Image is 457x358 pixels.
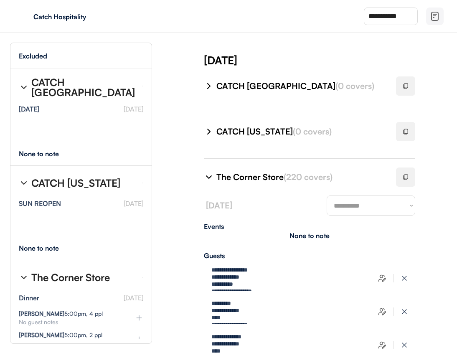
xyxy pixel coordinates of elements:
div: CATCH [GEOGRAPHIC_DATA] [216,80,386,92]
img: users-edit.svg [378,307,386,316]
strong: [PERSON_NAME] [19,310,64,317]
div: The Corner Store [31,272,110,282]
div: Events [204,223,415,230]
img: chevron-right%20%281%29.svg [19,82,29,92]
strong: [PERSON_NAME] [19,331,64,338]
div: Dinner [19,295,39,301]
img: chevron-right%20%281%29.svg [19,178,29,188]
font: [DATE] [206,200,232,211]
img: x-close%20%283%29.svg [400,274,409,282]
div: None to note [289,232,330,239]
font: [DATE] [124,199,143,208]
img: users-edit.svg [378,341,386,349]
div: None to note [19,150,74,157]
font: [DATE] [124,294,143,302]
img: yH5BAEAAAAALAAAAAABAAEAAAIBRAA7 [17,10,30,23]
font: (0 covers) [335,81,374,91]
img: x-close%20%283%29.svg [400,307,409,316]
div: Guests [204,252,415,259]
img: file-02.svg [430,11,440,21]
font: [DATE] [124,105,143,113]
img: chevron-right%20%281%29.svg [204,172,214,182]
font: (220 covers) [284,172,333,182]
div: CATCH [US_STATE] [216,126,386,137]
img: x-close%20%283%29.svg [400,341,409,349]
div: 5:00pm, 4 ppl [19,311,103,317]
img: chevron-right%20%281%29.svg [204,127,214,137]
div: CATCH [GEOGRAPHIC_DATA] [31,77,136,97]
div: [DATE] [19,106,39,112]
img: chevron-right%20%281%29.svg [204,81,214,91]
div: Catch Hospitality [33,13,139,20]
div: The Corner Store [216,171,386,183]
img: plus%20%281%29.svg [135,314,143,322]
div: CATCH [US_STATE] [31,178,120,188]
img: chevron-right%20%281%29.svg [19,272,29,282]
div: 5:00pm, 2 ppl [19,332,102,338]
img: users-edit.svg [378,274,386,282]
img: plus%20%281%29.svg [135,335,143,343]
div: Excluded [19,53,47,59]
div: None to note [19,245,74,251]
div: No guest notes [19,319,122,325]
font: (0 covers) [293,126,332,137]
div: SUN REOPEN [19,200,61,207]
div: [DATE] [204,53,457,68]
